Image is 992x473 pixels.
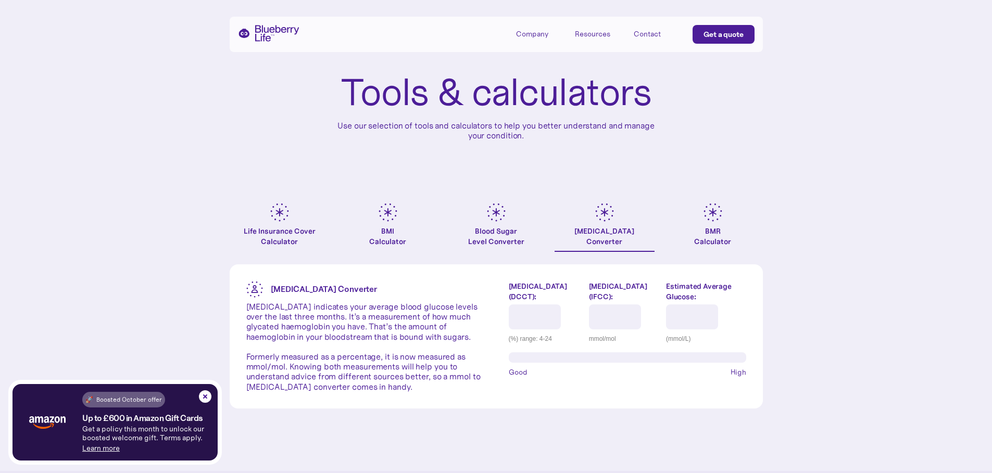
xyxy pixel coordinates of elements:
div: Company [516,25,563,42]
div: Life Insurance Cover Calculator [230,226,330,247]
p: Get a policy this month to unlock our boosted welcome gift. Terms apply. [82,425,218,442]
div: Contact [634,30,661,39]
a: [MEDICAL_DATA]Converter [555,203,655,252]
a: Blood SugarLevel Converter [446,203,546,252]
p: [MEDICAL_DATA] indicates your average blood glucose levels over the last three months. It’s a mea... [246,302,484,392]
a: Learn more [82,443,120,453]
span: Good [509,367,528,377]
p: Use our selection of tools and calculators to help you better understand and manage your condition. [330,121,663,140]
div: 🚀 Boosted October offer [85,394,162,405]
span: High [731,367,746,377]
a: BMICalculator [338,203,438,252]
strong: [MEDICAL_DATA] Converter [271,284,378,294]
div: (%) range: 4-24 [509,334,581,344]
div: BMR Calculator [694,226,731,247]
a: Contact [634,25,681,42]
a: home [238,25,299,42]
a: BMRCalculator [663,203,763,252]
div: (mmol/L) [666,334,746,344]
label: [MEDICAL_DATA] (IFCC): [589,281,658,302]
div: Blood Sugar Level Converter [468,226,524,247]
div: mmol/mol [589,334,658,344]
label: [MEDICAL_DATA] (DCCT): [509,281,581,302]
a: Get a quote [693,25,755,44]
div: Resources [575,30,610,39]
label: Estimated Average Glucose: [666,281,746,302]
div: BMI Calculator [369,226,406,247]
div: Get a quote [704,29,744,40]
a: Life Insurance Cover Calculator [230,203,330,252]
h1: Tools & calculators [341,73,651,112]
h4: Up to £600 in Amazon Gift Cards [82,414,203,423]
div: Resources [575,25,622,42]
div: Company [516,30,548,39]
div: [MEDICAL_DATA] Converter [574,226,634,247]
